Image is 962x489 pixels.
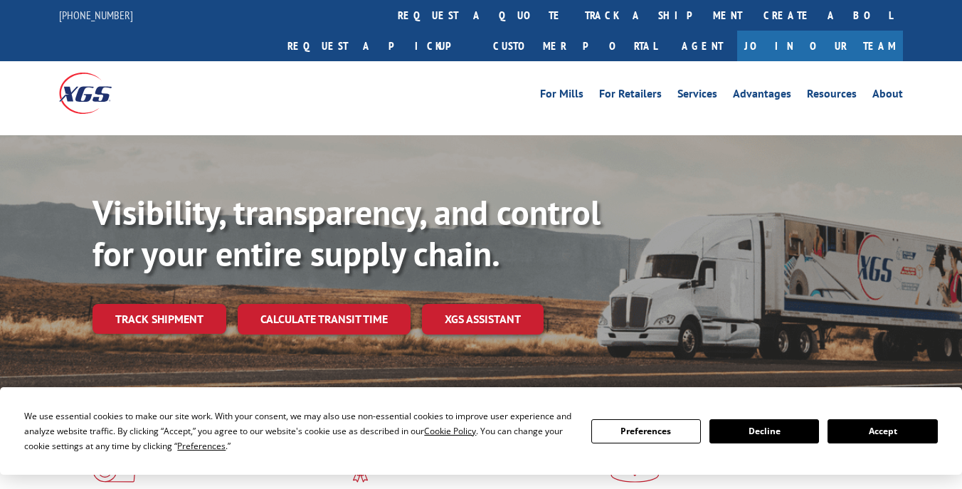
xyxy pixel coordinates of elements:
a: Track shipment [92,304,226,334]
a: Resources [807,88,857,104]
a: XGS ASSISTANT [422,304,544,335]
button: Decline [709,419,819,443]
span: Preferences [177,440,226,452]
span: Cookie Policy [424,425,476,437]
div: We use essential cookies to make our site work. With your consent, we may also use non-essential ... [24,409,573,453]
a: Customer Portal [482,31,667,61]
a: Agent [667,31,737,61]
button: Accept [828,419,937,443]
a: [PHONE_NUMBER] [59,8,133,22]
a: Join Our Team [737,31,903,61]
b: Visibility, transparency, and control for your entire supply chain. [92,190,601,275]
a: Services [677,88,717,104]
a: For Retailers [599,88,662,104]
a: For Mills [540,88,583,104]
a: Advantages [733,88,791,104]
a: Calculate transit time [238,304,411,335]
a: About [872,88,903,104]
button: Preferences [591,419,701,443]
a: Request a pickup [277,31,482,61]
